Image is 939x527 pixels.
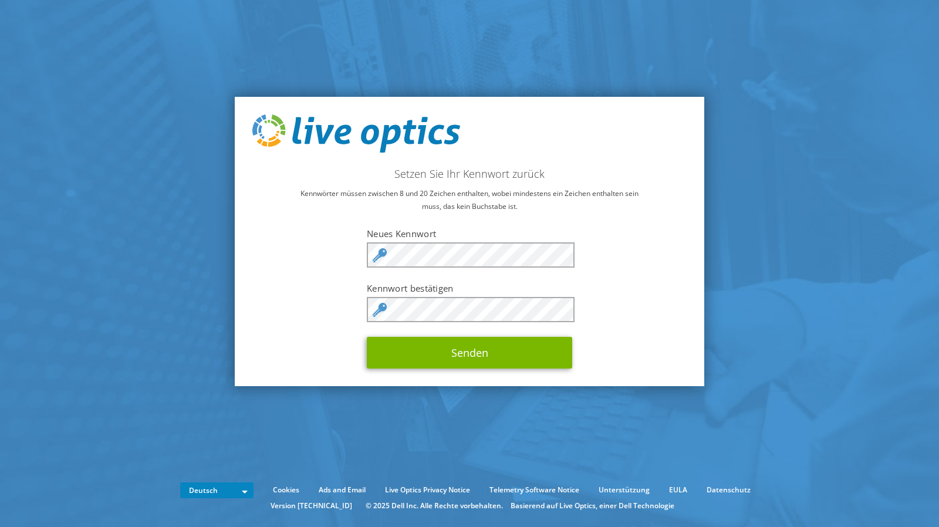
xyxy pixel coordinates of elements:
a: Telemetry Software Notice [481,484,588,496]
p: Kennwörter müssen zwischen 8 und 20 Zeichen enthalten, wobei mindestens ein Zeichen enthalten sei... [252,187,687,213]
li: Version [TECHNICAL_ID] [265,499,358,512]
label: Neues Kennwort [367,228,572,239]
a: EULA [660,484,696,496]
img: live_optics_svg.svg [252,114,460,153]
a: Unterstützung [590,484,658,496]
li: Basierend auf Live Optics, einer Dell Technologie [511,499,674,512]
a: Live Optics Privacy Notice [376,484,479,496]
h2: Setzen Sie Ihr Kennwort zurück [252,167,687,180]
li: © 2025 Dell Inc. Alle Rechte vorbehalten. [360,499,509,512]
button: Senden [367,337,572,369]
a: Cookies [264,484,308,496]
label: Kennwort bestätigen [367,282,572,294]
a: Datenschutz [698,484,759,496]
a: Ads and Email [310,484,374,496]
